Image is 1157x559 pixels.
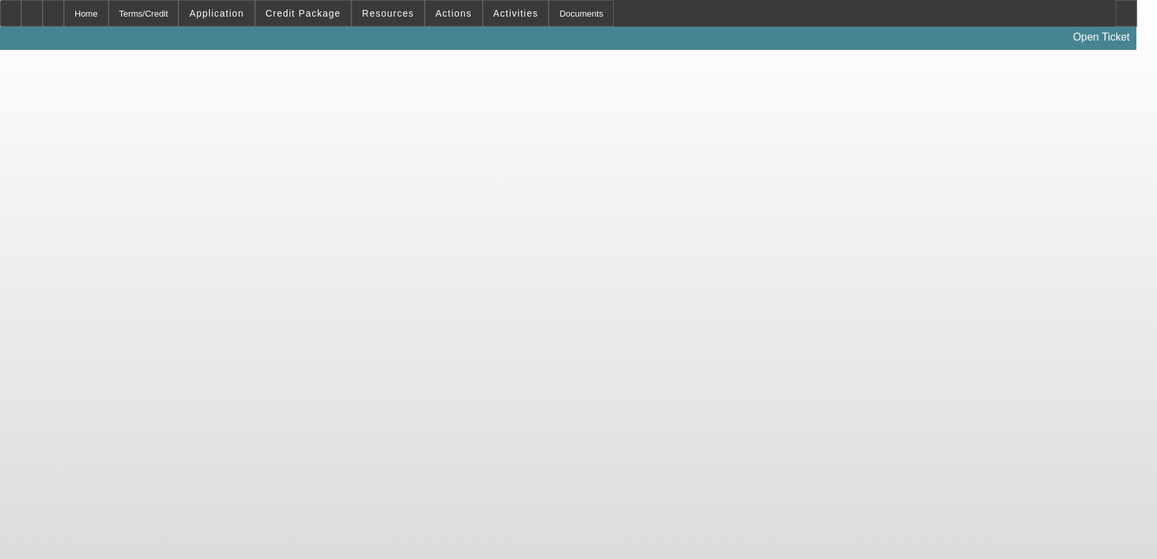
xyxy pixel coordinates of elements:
span: Resources [362,8,414,19]
button: Credit Package [256,1,351,26]
span: Actions [435,8,472,19]
button: Resources [352,1,424,26]
span: Credit Package [266,8,341,19]
span: Application [189,8,244,19]
button: Activities [483,1,549,26]
button: Application [179,1,254,26]
a: Open Ticket [1068,26,1135,49]
button: Actions [425,1,482,26]
span: Activities [493,8,539,19]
